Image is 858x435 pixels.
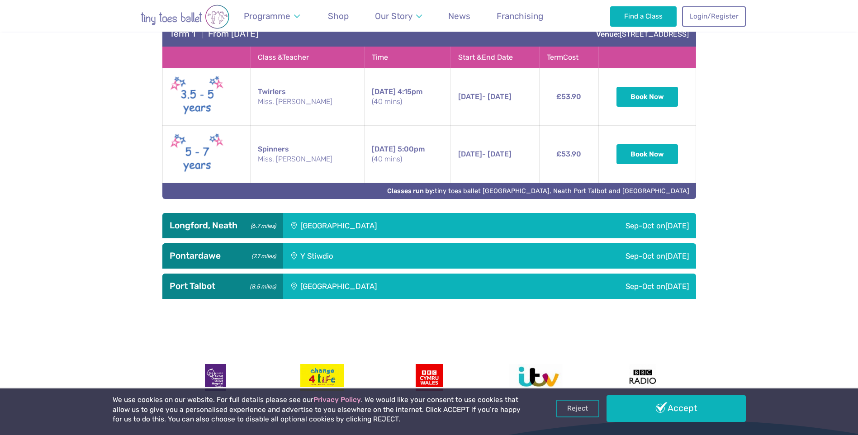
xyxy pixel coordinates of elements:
h3: Pontardawe [170,251,276,261]
button: Book Now [616,87,678,107]
span: - [DATE] [458,92,512,101]
small: (6.7 miles) [247,220,275,230]
td: 5:00pm [365,126,451,183]
span: - [DATE] [458,150,512,158]
a: Shop [324,5,353,27]
small: (8.5 miles) [246,281,275,290]
a: Privacy Policy [313,396,361,404]
div: Sep-Oct on [459,243,696,269]
span: [DATE] [372,87,396,96]
span: [DATE] [665,221,689,230]
td: 4:15pm [365,68,451,126]
span: [DATE] [458,92,482,101]
button: Book Now [616,144,678,164]
div: [GEOGRAPHIC_DATA] [283,274,517,299]
h3: Port Talbot [170,281,276,292]
p: We use cookies on our website. For full details please see our . We would like your consent to us... [113,395,524,425]
div: Sep-Oct on [517,274,696,299]
th: Time [365,47,451,68]
span: | [198,28,208,39]
img: tiny toes ballet [113,5,257,29]
a: Find a Class [610,6,677,26]
span: Our Story [375,11,412,21]
small: Miss. [PERSON_NAME] [258,154,357,164]
a: News [444,5,475,27]
td: £53.90 [539,68,598,126]
h3: Longford, Neath [170,220,276,231]
a: Venue:[STREET_ADDRESS] [596,30,689,38]
img: Twirlers New (May 2025) [170,74,224,120]
a: Accept [607,395,746,421]
span: [DATE] [458,150,482,158]
div: Y Stiwdio [283,243,459,269]
div: [GEOGRAPHIC_DATA] [283,213,517,238]
a: Classes run by:tiny toes ballet [GEOGRAPHIC_DATA], Neath Port Talbot and [GEOGRAPHIC_DATA] [387,187,689,195]
th: Start & End Date [450,47,539,68]
small: (7.7 miles) [248,251,275,260]
span: [DATE] [372,145,396,153]
span: Franchising [497,11,543,21]
h4: From [DATE] [170,28,258,39]
span: [DATE] [665,282,689,291]
small: (40 mins) [372,154,443,164]
span: Shop [328,11,349,21]
a: Our Story [370,5,426,27]
td: Twirlers [251,68,365,126]
small: Miss. [PERSON_NAME] [258,97,357,107]
span: News [448,11,470,21]
th: Term Cost [539,47,598,68]
span: Term 1 [170,28,195,39]
a: Login/Register [682,6,745,26]
th: Class & Teacher [251,47,365,68]
td: Spinners [251,126,365,183]
td: £53.90 [539,126,598,183]
span: Programme [244,11,290,21]
span: [DATE] [665,251,689,260]
img: Spinners New (May 2025) [170,131,224,177]
small: (40 mins) [372,97,443,107]
a: Programme [240,5,304,27]
strong: Venue: [596,30,620,38]
a: Reject [556,400,599,417]
strong: Classes run by: [387,187,435,195]
a: Franchising [493,5,548,27]
div: Sep-Oct on [517,213,696,238]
